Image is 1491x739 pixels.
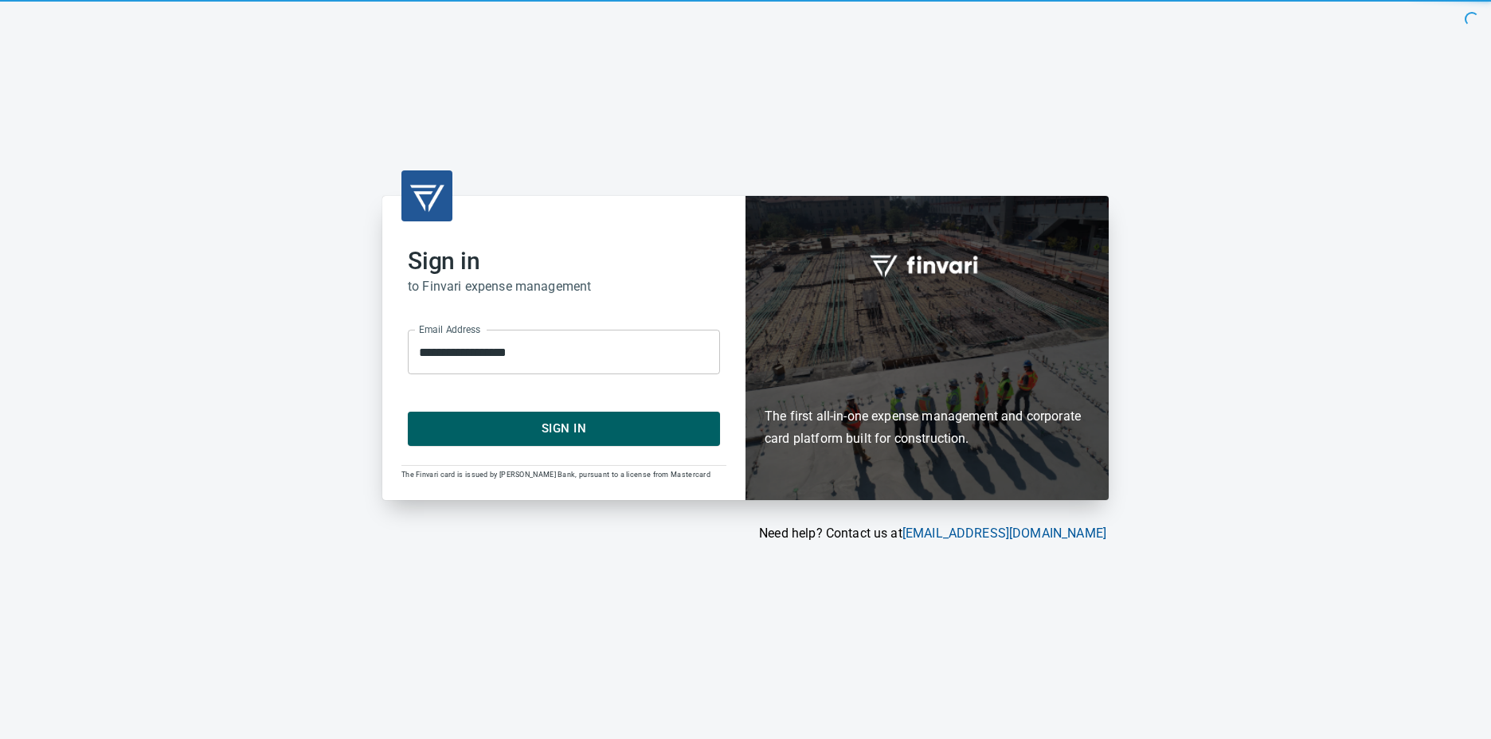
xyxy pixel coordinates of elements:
div: Finvari [745,196,1109,499]
img: transparent_logo.png [408,177,446,215]
p: Need help? Contact us at [382,524,1106,543]
span: Sign In [425,418,702,439]
h2: Sign in [408,247,720,276]
h6: The first all-in-one expense management and corporate card platform built for construction. [765,313,1090,450]
a: [EMAIL_ADDRESS][DOMAIN_NAME] [902,526,1106,541]
img: fullword_logo_white.png [867,246,987,283]
button: Sign In [408,412,720,445]
span: The Finvari card is issued by [PERSON_NAME] Bank, pursuant to a license from Mastercard [401,471,710,479]
h6: to Finvari expense management [408,276,720,298]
